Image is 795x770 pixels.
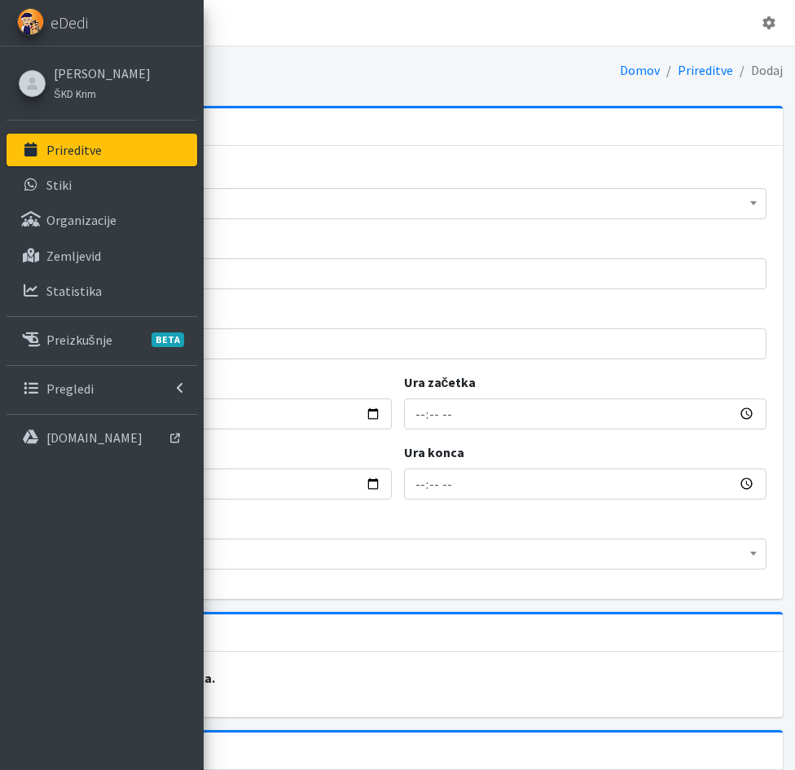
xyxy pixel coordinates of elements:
[7,134,197,166] a: Prireditve
[29,188,766,219] span: Izberi vrsto prireditve
[54,83,151,103] a: ŠKD Krim
[29,258,766,289] input: Ime prireditve
[46,332,112,348] p: Preizkušnje
[40,192,756,215] span: Izberi vrsto prireditve
[46,283,102,299] p: Statistika
[46,248,101,264] p: Zemljevid
[7,275,197,307] a: Statistika
[152,332,184,347] span: BETA
[620,62,660,78] a: Domov
[29,539,766,570] span: Izberi organizacijo
[46,212,116,228] p: Organizacije
[7,421,197,454] a: [DOMAIN_NAME]
[7,240,197,272] a: Zemljevid
[404,442,464,462] label: Ura konca
[40,543,756,565] span: Izberi organizacijo
[46,429,143,446] p: [DOMAIN_NAME]
[7,323,197,356] a: PreizkušnjeBETA
[17,8,44,35] img: eDedi
[7,204,197,236] a: Organizacije
[46,142,102,158] p: Prireditve
[7,169,197,201] a: Stiki
[29,328,766,359] input: Kraj
[733,59,783,82] li: Dodaj
[51,11,88,35] span: eDedi
[54,64,151,83] a: [PERSON_NAME]
[404,372,477,392] label: Ura začetka
[46,381,94,397] p: Pregledi
[54,87,96,100] small: ŠKD Krim
[46,177,72,193] p: Stiki
[678,62,733,78] a: Prireditve
[7,372,197,405] a: Pregledi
